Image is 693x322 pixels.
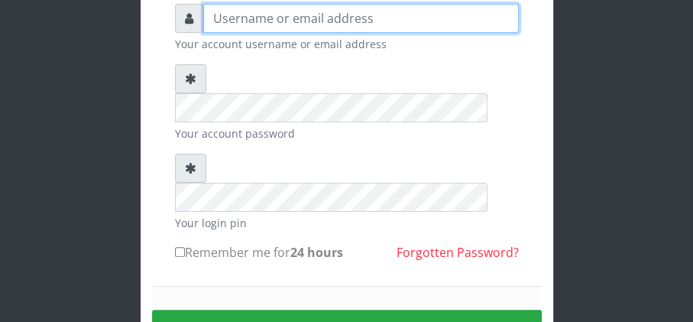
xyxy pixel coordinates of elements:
small: Your account username or email address [175,36,519,52]
a: Forgotten Password? [397,244,519,261]
small: Your account password [175,125,519,141]
input: Username or email address [203,4,519,33]
input: Remember me for24 hours [175,247,185,257]
small: Your login pin [175,215,519,231]
b: 24 hours [290,244,343,261]
label: Remember me for [175,243,343,262]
